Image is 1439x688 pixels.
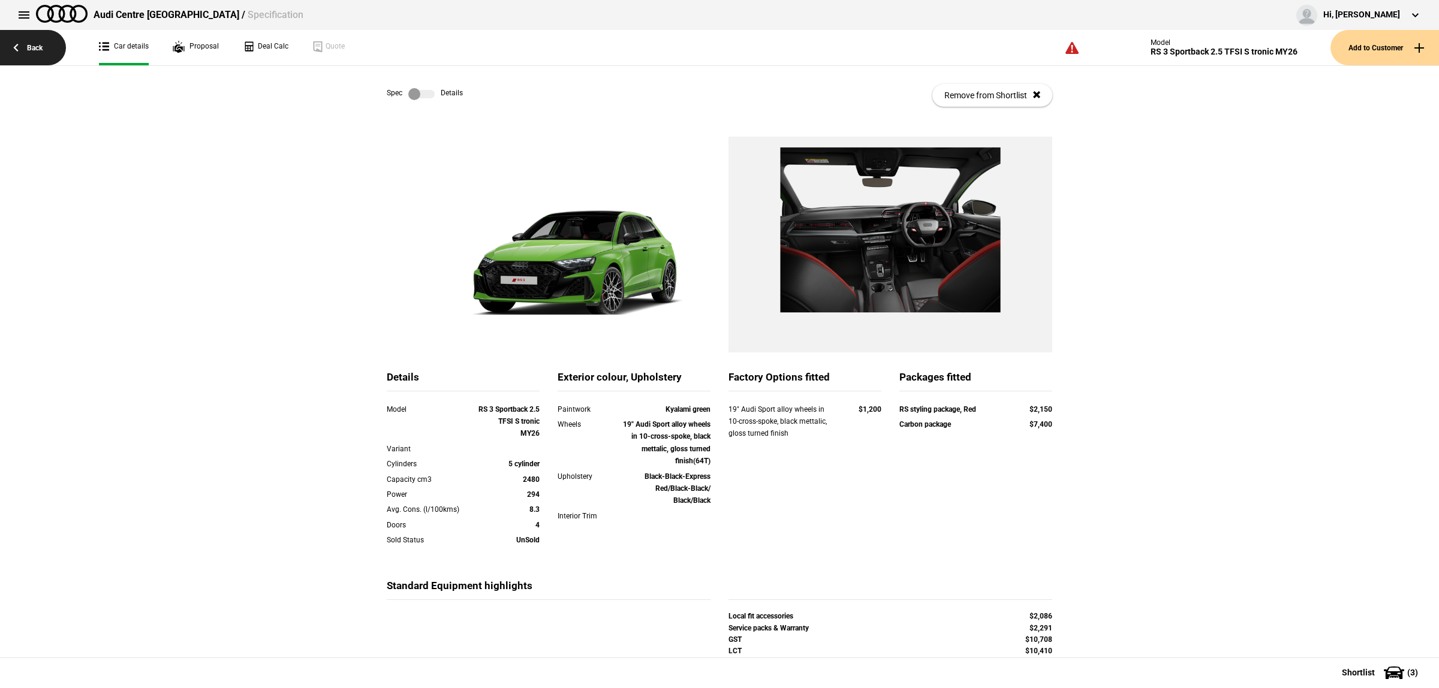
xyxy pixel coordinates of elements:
[94,8,303,22] div: Audi Centre [GEOGRAPHIC_DATA] /
[899,405,976,414] strong: RS styling package, Red
[387,473,478,485] div: Capacity cm3
[645,472,711,505] strong: Black-Black-Express Red/Black-Black/ Black/Black
[623,420,711,465] strong: 19" Audi Sport alloy wheels in 10-cross-spoke, black mettalic, gloss turned finish(64T)
[527,490,540,499] strong: 294
[387,443,478,455] div: Variant
[99,30,149,65] a: Car details
[899,370,1052,391] div: Packages fitted
[558,370,711,391] div: Exterior colour, Upholstery
[387,534,478,546] div: Sold Status
[529,505,540,514] strong: 8.3
[728,612,793,620] strong: Local fit accessories
[932,84,1052,107] button: Remove from Shortlist
[173,30,219,65] a: Proposal
[1330,30,1439,65] button: Add to Customer
[728,403,836,440] div: 19" Audi Sport alloy wheels in 10-cross-spoke, black mettalic, gloss turned finish
[387,503,478,515] div: Avg. Cons. (l/100kms)
[558,403,619,415] div: Paintwork
[1029,420,1052,429] strong: $7,400
[1029,612,1052,620] strong: $2,086
[36,5,88,23] img: audi.png
[859,405,881,414] strong: $1,200
[899,420,951,429] strong: Carbon package
[1029,405,1052,414] strong: $2,150
[387,403,478,415] div: Model
[1029,624,1052,632] strong: $2,291
[508,460,540,468] strong: 5 cylinder
[1323,9,1400,21] div: Hi, [PERSON_NAME]
[387,370,540,391] div: Details
[666,405,711,414] strong: Kyalami green
[1151,47,1297,57] div: RS 3 Sportback 2.5 TFSI S tronic MY26
[387,519,478,531] div: Doors
[1151,38,1297,47] div: Model
[387,579,711,600] div: Standard Equipment highlights
[728,635,742,644] strong: GST
[728,370,881,391] div: Factory Options fitted
[535,521,540,529] strong: 4
[1324,657,1439,687] button: Shortlist(3)
[516,536,540,544] strong: UnSold
[1342,668,1375,677] span: Shortlist
[1025,635,1052,644] strong: $10,708
[387,458,478,470] div: Cylinders
[387,88,463,100] div: Spec Details
[728,624,809,632] strong: Service packs & Warranty
[558,470,619,482] div: Upholstery
[478,405,540,438] strong: RS 3 Sportback 2.5 TFSI S tronic MY26
[1025,647,1052,655] strong: $10,410
[523,475,540,484] strong: 2480
[1407,668,1418,677] span: ( 3 )
[248,9,303,20] span: Specification
[558,510,619,522] div: Interior Trim
[728,647,742,655] strong: LCT
[243,30,288,65] a: Deal Calc
[558,418,619,430] div: Wheels
[387,488,478,500] div: Power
